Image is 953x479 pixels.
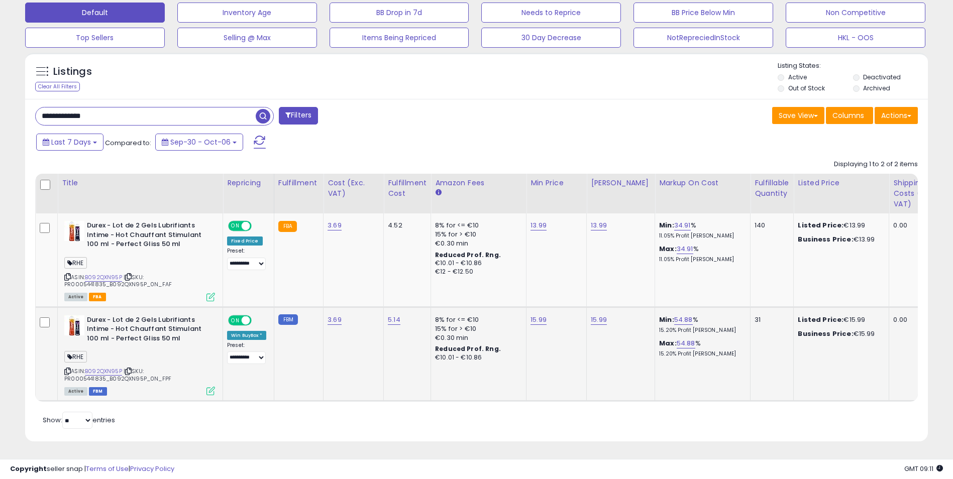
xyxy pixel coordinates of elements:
button: Needs to Reprice [481,3,621,23]
button: BB Price Below Min [633,3,773,23]
button: Selling @ Max [177,28,317,48]
p: 11.05% Profit [PERSON_NAME] [659,232,743,240]
p: 15.20% Profit [PERSON_NAME] [659,350,743,357]
span: RHE [64,351,87,363]
button: BB Drop in 7d [330,3,469,23]
label: Active [788,73,807,81]
div: €15.99 [798,329,881,338]
label: Out of Stock [788,84,825,92]
a: Privacy Policy [130,464,174,473]
div: Win BuyBox * [227,331,266,340]
span: | SKU: PR0005441835_B092QXN95P_0N_FPF [64,367,171,382]
p: Listing States: [778,61,928,71]
a: 34.91 [677,244,693,254]
div: €13.99 [798,221,881,230]
span: OFF [250,222,266,230]
a: B092QXN95P [85,273,122,282]
div: Title [62,178,219,188]
a: 15.99 [531,315,547,325]
div: €15.99 [798,315,881,324]
a: 13.99 [591,220,607,230]
div: 140 [755,221,786,230]
a: B092QXN95P [85,367,122,376]
div: €10.01 - €10.86 [435,259,518,268]
a: 3.69 [328,315,342,325]
button: Sep-30 - Oct-06 [155,134,243,151]
p: 11.05% Profit [PERSON_NAME] [659,256,743,263]
b: Durex - Lot de 2 Gels Lubrifiants Intime - Hot Chauffant Stimulant 100 ml - Perfect Gliss 50 ml [87,315,209,346]
div: ASIN: [64,315,215,395]
small: FBM [278,314,298,325]
div: Clear All Filters [35,82,80,91]
b: Max: [659,338,677,348]
a: Terms of Use [86,464,129,473]
div: Listed Price [798,178,885,188]
div: % [659,315,743,334]
div: 0.00 [893,315,941,324]
b: Listed Price: [798,220,843,230]
span: OFF [250,316,266,324]
div: 8% for <= €10 [435,315,518,324]
div: Amazon Fees [435,178,522,188]
button: HKL - OOS [786,28,925,48]
span: All listings currently available for purchase on Amazon [64,293,87,301]
div: €12 - €12.50 [435,268,518,276]
div: 4.52 [388,221,423,230]
button: Inventory Age [177,3,317,23]
small: Amazon Fees. [435,188,441,197]
div: Shipping Costs (Exc. VAT) [893,178,945,209]
div: Displaying 1 to 2 of 2 items [834,160,918,169]
a: 54.88 [677,338,695,348]
span: ON [229,222,242,230]
b: Listed Price: [798,315,843,324]
span: Compared to: [105,138,151,148]
div: Min Price [531,178,582,188]
div: ASIN: [64,221,215,300]
div: Fulfillable Quantity [755,178,789,199]
span: FBM [89,387,107,396]
img: 41AgRH-i6jL._SL40_.jpg [64,221,84,241]
div: Preset: [227,248,266,270]
div: 31 [755,315,786,324]
div: €0.30 min [435,333,518,342]
div: 15% for > €10 [435,324,518,333]
p: 15.20% Profit [PERSON_NAME] [659,327,743,334]
div: €10.01 - €10.86 [435,353,518,362]
button: Last 7 Days [36,134,103,151]
b: Max: [659,244,677,254]
div: [PERSON_NAME] [591,178,651,188]
div: Fulfillment [278,178,319,188]
th: The percentage added to the cost of goods (COGS) that forms the calculator for Min & Max prices. [655,174,751,213]
b: Reduced Prof. Rng. [435,251,501,259]
div: 8% for <= €10 [435,221,518,230]
span: Last 7 Days [51,137,91,147]
span: ON [229,316,242,324]
div: Cost (Exc. VAT) [328,178,379,199]
div: Fixed Price [227,236,263,246]
strong: Copyright [10,464,47,473]
span: FBA [89,293,106,301]
b: Durex - Lot de 2 Gels Lubrifiants Intime - Hot Chauffant Stimulant 100 ml - Perfect Gliss 50 ml [87,221,209,252]
a: 15.99 [591,315,607,325]
button: Top Sellers [25,28,165,48]
a: 34.91 [674,220,691,230]
span: Show: entries [43,415,115,425]
button: Columns [826,107,873,124]
span: All listings currently available for purchase on Amazon [64,387,87,396]
div: % [659,245,743,263]
button: 30 Day Decrease [481,28,621,48]
button: Actions [875,107,918,124]
b: Min: [659,220,674,230]
div: % [659,221,743,240]
small: FBA [278,221,297,232]
div: % [659,339,743,357]
button: Filters [279,107,318,125]
span: RHE [64,257,87,269]
img: 41AgRH-i6jL._SL40_.jpg [64,315,84,335]
a: 13.99 [531,220,547,230]
button: Save View [772,107,824,124]
div: Repricing [227,178,270,188]
a: 54.88 [674,315,693,325]
b: Reduced Prof. Rng. [435,344,501,353]
span: | SKU: PR0005441835_B092QXN95P_0N_FAF [64,273,172,288]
